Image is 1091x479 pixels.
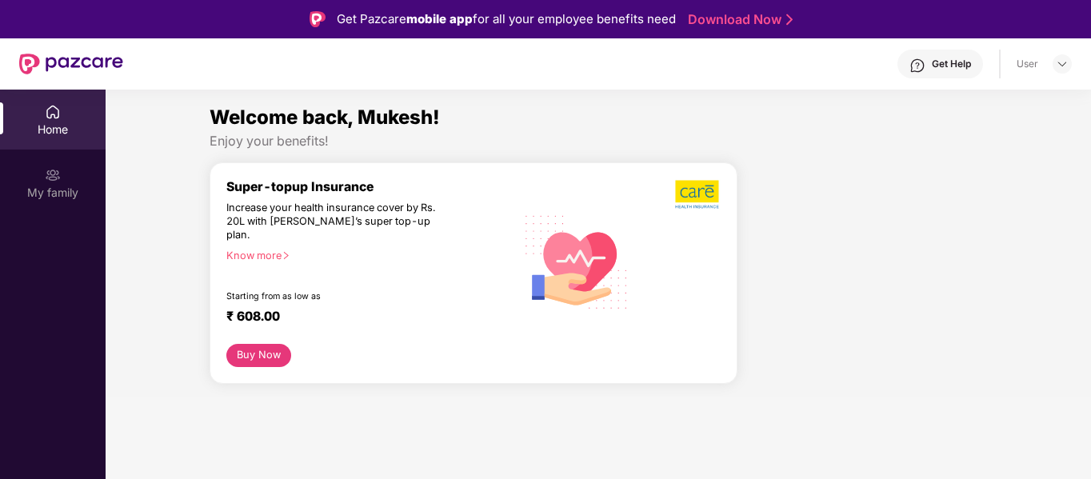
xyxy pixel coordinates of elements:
[675,179,721,210] img: b5dec4f62d2307b9de63beb79f102df3.png
[226,291,447,302] div: Starting from as low as
[337,10,676,29] div: Get Pazcare for all your employee benefits need
[688,11,788,28] a: Download Now
[786,11,793,28] img: Stroke
[226,344,291,367] button: Buy Now
[282,251,290,260] span: right
[406,11,473,26] strong: mobile app
[515,198,639,324] img: svg+xml;base64,PHN2ZyB4bWxucz0iaHR0cDovL3d3dy53My5vcmcvMjAwMC9zdmciIHhtbG5zOnhsaW5rPSJodHRwOi8vd3...
[1056,58,1069,70] img: svg+xml;base64,PHN2ZyBpZD0iRHJvcGRvd24tMzJ4MzIiIHhtbG5zPSJodHRwOi8vd3d3LnczLm9yZy8yMDAwL3N2ZyIgd2...
[1017,58,1038,70] div: User
[45,104,61,120] img: svg+xml;base64,PHN2ZyBpZD0iSG9tZSIgeG1sbnM9Imh0dHA6Ly93d3cudzMub3JnLzIwMDAvc3ZnIiB3aWR0aD0iMjAiIG...
[932,58,971,70] div: Get Help
[310,11,326,27] img: Logo
[210,106,440,129] span: Welcome back, Mukesh!
[210,133,987,150] div: Enjoy your benefits!
[226,179,515,194] div: Super-topup Insurance
[45,167,61,183] img: svg+xml;base64,PHN2ZyB3aWR0aD0iMjAiIGhlaWdodD0iMjAiIHZpZXdCb3g9IjAgMCAyMCAyMCIgZmlsbD0ibm9uZSIgeG...
[226,249,506,261] div: Know more
[226,309,499,328] div: ₹ 608.00
[909,58,925,74] img: svg+xml;base64,PHN2ZyBpZD0iSGVscC0zMngzMiIgeG1sbnM9Imh0dHA6Ly93d3cudzMub3JnLzIwMDAvc3ZnIiB3aWR0aD...
[19,54,123,74] img: New Pazcare Logo
[226,202,446,242] div: Increase your health insurance cover by Rs. 20L with [PERSON_NAME]’s super top-up plan.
